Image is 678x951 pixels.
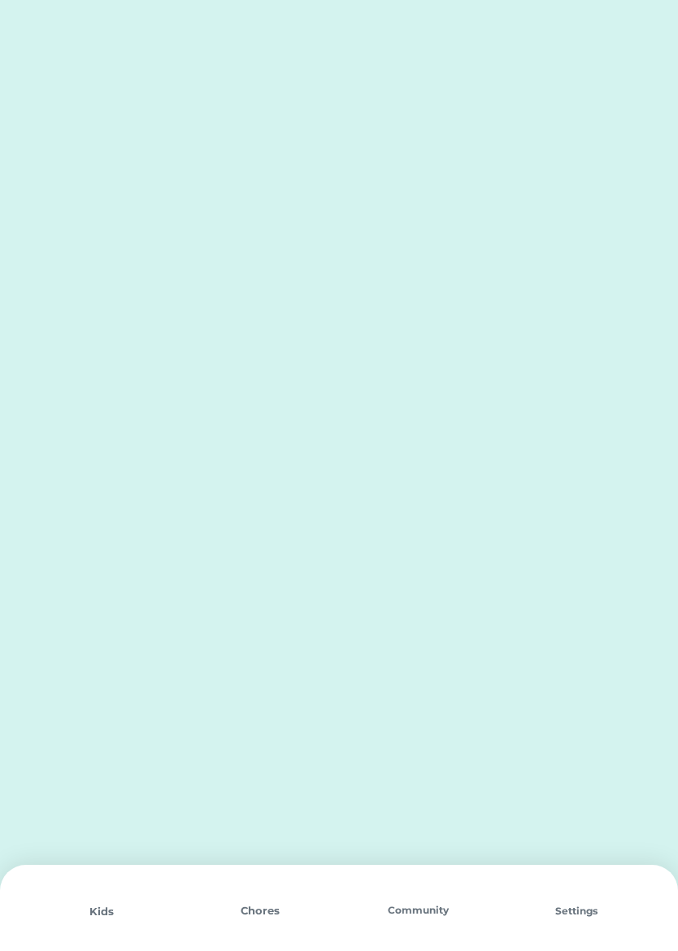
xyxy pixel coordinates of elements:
[560,870,593,902] img: yH5BAEAAAAALAAAAAABAAEAAAIBRAA7
[244,870,276,901] img: yH5BAEAAAAALAAAAAABAAEAAAIBRAA7
[339,903,498,918] div: Community
[23,904,181,920] div: Kids
[402,870,434,901] img: yH5BAEAAAAALAAAAAABAAEAAAIBRAA7
[498,904,656,918] div: Settings
[181,903,340,919] div: Chores
[85,870,118,902] img: yH5BAEAAAAALAAAAAABAAEAAAIBRAA7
